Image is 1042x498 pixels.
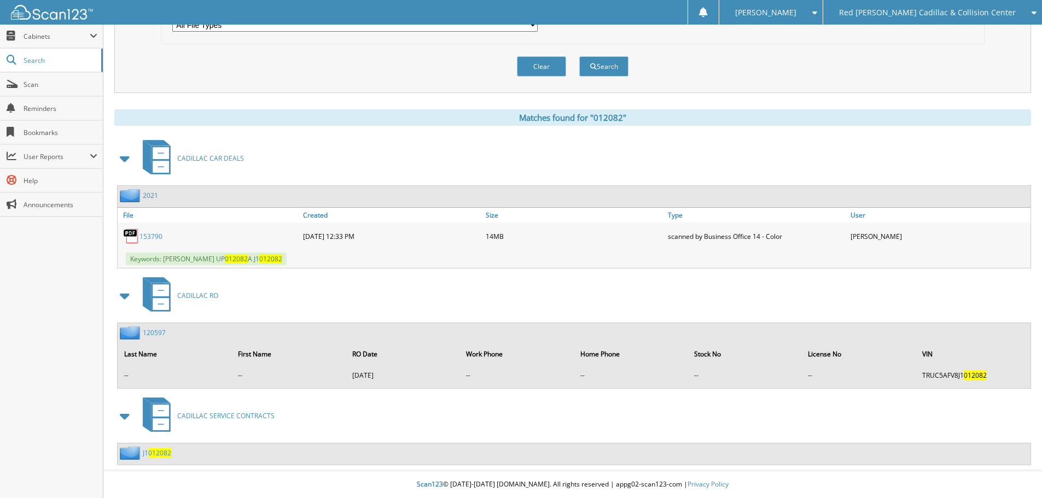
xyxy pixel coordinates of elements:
div: Matches found for "012082" [114,109,1031,126]
td: -- [119,366,231,384]
div: scanned by Business Office 14 - Color [665,225,848,247]
a: Privacy Policy [688,479,729,489]
td: -- [232,366,345,384]
span: Keywords: [PERSON_NAME] UP A J1 [126,253,287,265]
a: Type [665,208,848,222]
span: CADILLAC RO [177,291,218,300]
a: User [848,208,1031,222]
span: 012082 [259,254,282,263]
th: First Name [232,343,345,365]
img: folder2.png [120,189,143,202]
span: Search [24,56,96,65]
td: TRUC5AFV8J1 [917,366,1029,384]
span: 012082 [225,254,248,263]
th: Home Phone [575,343,688,365]
img: folder2.png [120,326,143,339]
a: Created [300,208,483,222]
span: Bookmarks [24,128,97,137]
span: 012082 [148,448,171,458]
img: scan123-logo-white.svg [11,5,93,20]
button: Search [579,56,628,77]
th: RO Date [347,343,459,365]
div: © [DATE]-[DATE] [DOMAIN_NAME]. All rights reserved | appg02-scan123-com | [103,471,1042,498]
div: [DATE] 12:33 PM [300,225,483,247]
th: Last Name [119,343,231,365]
th: Stock No [689,343,801,365]
td: [DATE] [347,366,459,384]
a: 120597 [143,328,166,337]
span: CADILLAC SERVICE CONTRACTS [177,411,275,420]
span: 012082 [964,371,987,380]
img: PDF.png [123,228,139,244]
span: Red [PERSON_NAME] Cadillac & Collision Center [839,9,1016,16]
th: Work Phone [461,343,573,365]
span: User Reports [24,152,90,161]
td: -- [689,366,801,384]
a: File [118,208,300,222]
button: Clear [517,56,566,77]
span: Help [24,176,97,185]
a: Size [483,208,666,222]
div: [PERSON_NAME] [848,225,1031,247]
span: [PERSON_NAME] [735,9,796,16]
iframe: Chat Widget [987,446,1042,498]
td: -- [461,366,573,384]
a: CADILLAC CAR DEALS [136,137,244,180]
span: Cabinets [24,32,90,41]
td: -- [575,366,688,384]
a: CADILLAC SERVICE CONTRACTS [136,394,275,437]
span: Announcements [24,200,97,209]
span: Scan [24,80,97,89]
span: CADILLAC CAR DEALS [177,154,244,163]
td: -- [802,366,915,384]
th: License No [802,343,915,365]
a: 2021 [143,191,158,200]
div: 14MB [483,225,666,247]
a: J1012082 [143,448,171,458]
img: folder2.png [120,446,143,460]
span: Reminders [24,104,97,113]
a: CADILLAC RO [136,274,218,317]
a: 153790 [139,232,162,241]
span: Scan123 [417,479,443,489]
th: VIN [917,343,1029,365]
